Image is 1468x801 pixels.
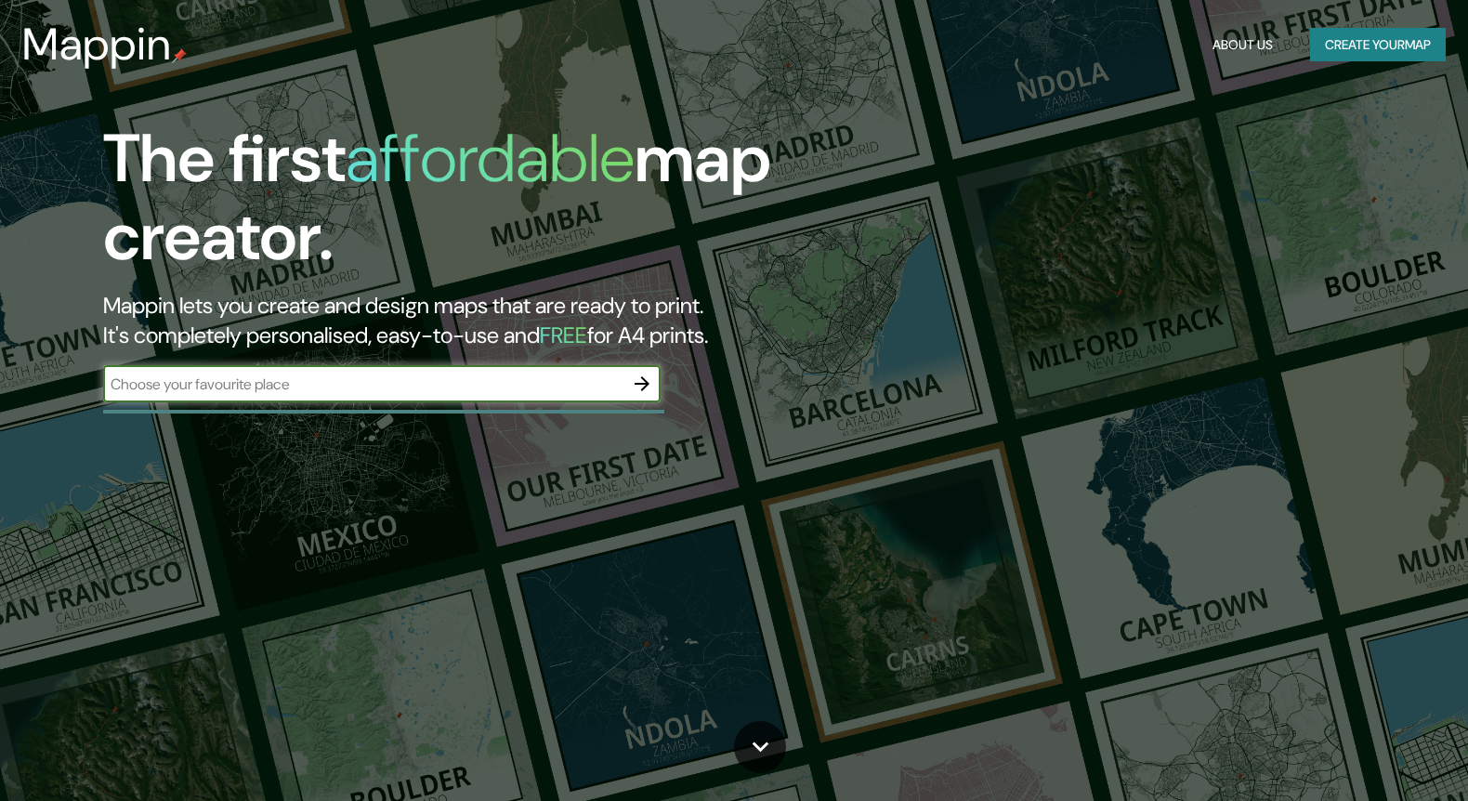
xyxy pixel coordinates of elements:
h3: Mappin [22,19,172,71]
h1: affordable [346,115,635,202]
h2: Mappin lets you create and design maps that are ready to print. It's completely personalised, eas... [103,291,837,350]
img: mappin-pin [172,48,187,63]
h1: The first map creator. [103,120,837,291]
button: Create yourmap [1310,28,1446,62]
input: Choose your favourite place [103,374,623,395]
button: About Us [1205,28,1280,62]
h5: FREE [540,321,587,349]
